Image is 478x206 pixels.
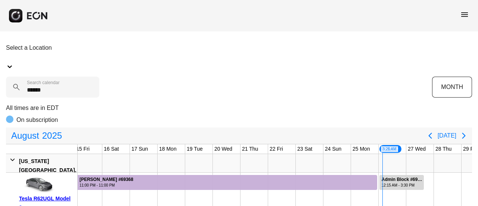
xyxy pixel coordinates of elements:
[80,177,133,182] div: [PERSON_NAME] #69368
[460,10,469,19] span: menu
[80,182,133,188] div: 11:00 PM - 11:00 PM
[406,144,427,154] div: 27 Wed
[456,128,471,143] button: Next page
[323,144,343,154] div: 24 Sun
[19,157,76,184] div: [US_STATE][GEOGRAPHIC_DATA], [GEOGRAPHIC_DATA]
[423,128,438,143] button: Previous page
[16,116,58,124] p: On subscription
[7,128,66,143] button: August2025
[296,144,314,154] div: 23 Sat
[379,144,402,154] div: 26 Tue
[75,144,91,154] div: 15 Fri
[10,128,41,143] span: August
[19,175,56,194] img: car
[268,144,285,154] div: 22 Fri
[438,129,456,142] button: [DATE]
[130,144,149,154] div: 17 Sun
[240,144,260,154] div: 21 Thu
[382,177,423,182] div: Admin Block #69981
[434,144,453,154] div: 28 Thu
[382,182,423,188] div: 12:15 AM - 3:30 PM
[6,104,472,113] p: All times are in EDT
[432,77,472,98] button: MONTH
[6,43,99,52] div: Select a Location
[351,144,372,154] div: 25 Mon
[102,144,120,154] div: 16 Sat
[213,144,234,154] div: 20 Wed
[158,144,178,154] div: 18 Mon
[27,80,59,86] label: Search calendar
[379,173,424,190] div: Rented for 2 days by Admin Block Current status is rental
[185,144,204,154] div: 19 Tue
[462,144,478,154] div: 29 Fri
[41,128,63,143] span: 2025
